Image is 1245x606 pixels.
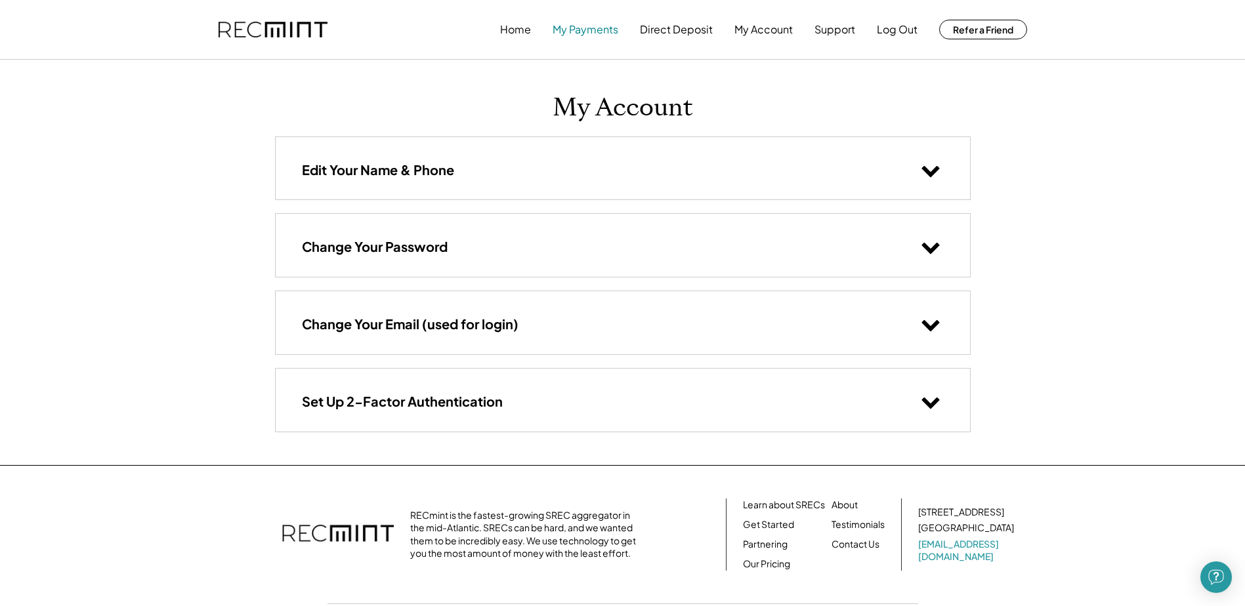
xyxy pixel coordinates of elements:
img: recmint-logotype%403x.png [219,22,327,38]
div: RECmint is the fastest-growing SREC aggregator in the mid-Atlantic. SRECs can be hard, and we wan... [410,509,643,560]
a: Partnering [743,538,788,551]
div: [GEOGRAPHIC_DATA] [918,521,1014,535]
a: Testimonials [832,518,885,531]
button: My Account [734,16,793,43]
h3: Set Up 2-Factor Authentication [302,393,503,410]
button: Refer a Friend [939,20,1027,39]
button: Log Out [877,16,918,43]
button: My Payments [553,16,618,43]
button: Support [814,16,855,43]
a: Get Started [743,518,794,531]
button: Direct Deposit [640,16,713,43]
a: About [832,498,858,512]
h1: My Account [553,92,693,123]
h3: Change Your Email (used for login) [302,315,518,333]
div: Open Intercom Messenger [1200,561,1232,593]
a: Contact Us [832,538,879,551]
a: Our Pricing [743,557,790,571]
a: [EMAIL_ADDRESS][DOMAIN_NAME] [918,538,1017,563]
img: recmint-logotype%403x.png [282,512,394,557]
h3: Edit Your Name & Phone [302,161,454,178]
button: Home [500,16,531,43]
a: Learn about SRECs [743,498,825,512]
h3: Change Your Password [302,238,448,255]
div: [STREET_ADDRESS] [918,506,1004,519]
